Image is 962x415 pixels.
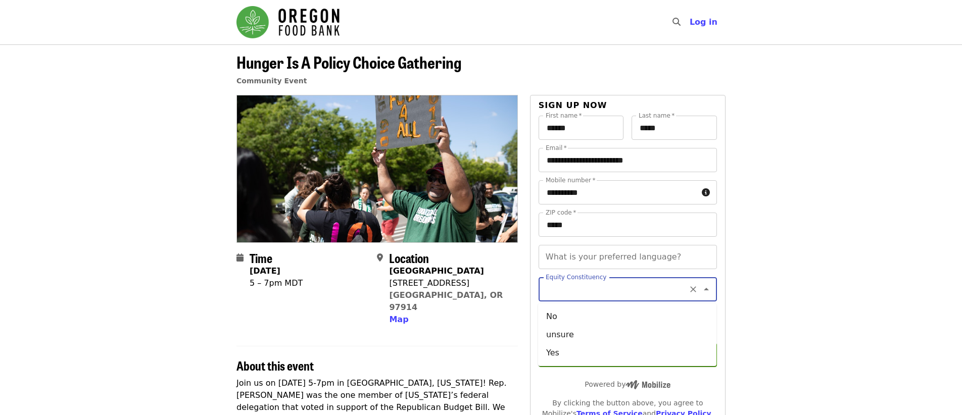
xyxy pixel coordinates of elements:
span: Location [389,249,429,267]
input: What is your preferred language? [539,245,717,269]
input: Mobile number [539,180,698,204]
a: Community Event [236,77,307,85]
label: First name [546,113,582,119]
span: Hunger Is A Policy Choice Gathering [236,50,461,74]
button: Log in [682,12,726,32]
input: Search [687,10,695,34]
span: Time [250,249,272,267]
span: Log in [690,17,717,27]
span: About this event [236,356,314,374]
input: Email [539,148,717,172]
li: unsure [538,326,716,344]
button: Close [699,282,713,296]
input: ZIP code [539,213,717,237]
i: circle-info icon [702,188,710,197]
div: [STREET_ADDRESS] [389,277,509,289]
span: Map [389,315,408,324]
label: Last name [639,113,675,119]
label: Email [546,145,567,151]
div: 5 – 7pm MDT [250,277,303,289]
label: Mobile number [546,177,595,183]
label: ZIP code [546,210,576,216]
img: Hunger Is A Policy Choice Gathering organized by Oregon Food Bank [237,95,517,242]
button: Map [389,314,408,326]
i: calendar icon [236,253,244,263]
a: [GEOGRAPHIC_DATA], OR 97914 [389,290,503,312]
span: Sign up now [539,100,607,110]
img: Powered by Mobilize [626,380,670,389]
strong: [GEOGRAPHIC_DATA] [389,266,484,276]
strong: [DATE] [250,266,280,276]
i: map-marker-alt icon [377,253,383,263]
li: Yes [538,344,716,362]
label: Equity Constituency [546,274,606,280]
input: First name [539,116,624,140]
img: Oregon Food Bank - Home [236,6,340,38]
li: No [538,307,716,326]
span: Powered by [585,380,670,388]
button: Clear [686,282,700,296]
input: Last name [632,116,717,140]
i: search icon [672,17,681,27]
